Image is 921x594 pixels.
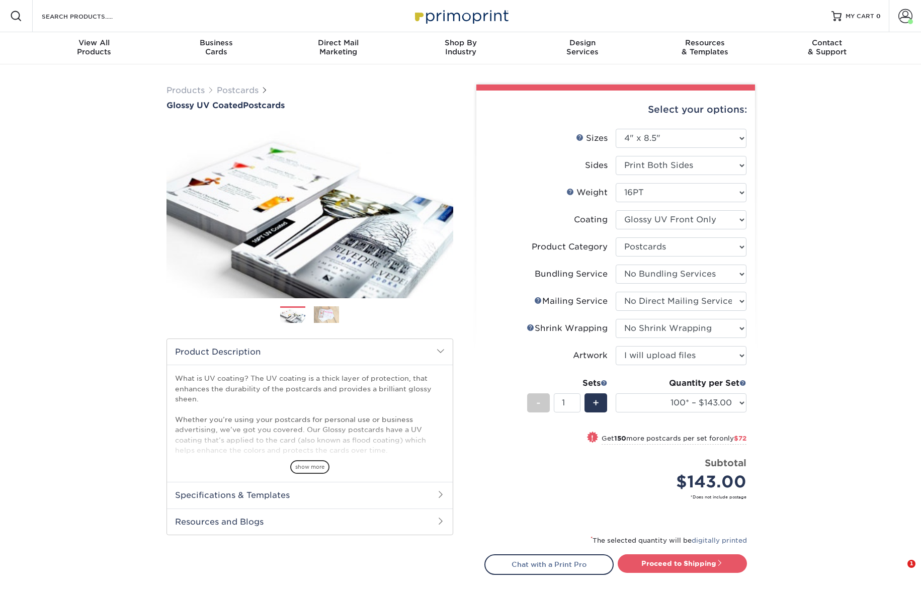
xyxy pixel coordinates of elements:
span: 1 [907,560,915,568]
span: Direct Mail [277,38,399,47]
div: Bundling Service [535,268,608,280]
a: BusinessCards [155,32,277,64]
a: DesignServices [522,32,644,64]
a: Contact& Support [766,32,888,64]
div: & Support [766,38,888,56]
div: Select your options: [484,91,747,129]
span: View All [33,38,155,47]
span: + [593,395,599,410]
a: Resources& Templates [644,32,766,64]
span: Design [522,38,644,47]
span: Resources [644,38,766,47]
h2: Resources and Blogs [167,508,453,535]
div: Mailing Service [534,295,608,307]
iframe: Intercom live chat [887,560,911,584]
span: Business [155,38,277,47]
a: Shop ByIndustry [399,32,522,64]
small: The selected quantity will be [591,537,747,544]
h2: Specifications & Templates [167,482,453,508]
span: 0 [876,13,881,20]
span: Shop By [399,38,522,47]
div: Sets [527,377,608,389]
div: Cards [155,38,277,56]
h2: Product Description [167,339,453,365]
div: Products [33,38,155,56]
span: show more [290,460,329,474]
div: Quantity per Set [616,377,746,389]
strong: 150 [614,435,626,442]
div: Weight [566,187,608,199]
a: digitally printed [692,537,747,544]
div: Product Category [532,241,608,253]
span: Glossy UV Coated [166,101,243,110]
div: Sizes [576,132,608,144]
div: Industry [399,38,522,56]
span: ! [591,433,594,443]
a: Proceed to Shipping [618,554,747,572]
span: only [719,435,746,442]
a: Products [166,86,205,95]
img: Primoprint [410,5,511,27]
a: Glossy UV CoatedPostcards [166,101,453,110]
span: Contact [766,38,888,47]
a: View AllProducts [33,32,155,64]
input: SEARCH PRODUCTS..... [41,10,139,22]
span: MY CART [846,12,874,21]
img: Glossy UV Coated 01 [166,111,453,309]
div: $143.00 [623,470,746,494]
span: $72 [734,435,746,442]
div: Coating [574,214,608,226]
a: Direct MailMarketing [277,32,399,64]
div: Artwork [573,350,608,362]
div: Marketing [277,38,399,56]
p: What is UV coating? The UV coating is a thick layer of protection, that enhances the durability o... [175,373,445,527]
a: Postcards [217,86,259,95]
strong: Subtotal [705,457,746,468]
small: *Does not include postage [492,494,746,500]
div: Sides [585,159,608,172]
a: Chat with a Print Pro [484,554,614,574]
h1: Postcards [166,101,453,110]
small: Get more postcards per set for [602,435,746,445]
div: & Templates [644,38,766,56]
div: Services [522,38,644,56]
img: Postcards 01 [280,307,305,324]
div: Shrink Wrapping [527,322,608,334]
span: - [536,395,541,410]
img: Postcards 02 [314,306,339,323]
